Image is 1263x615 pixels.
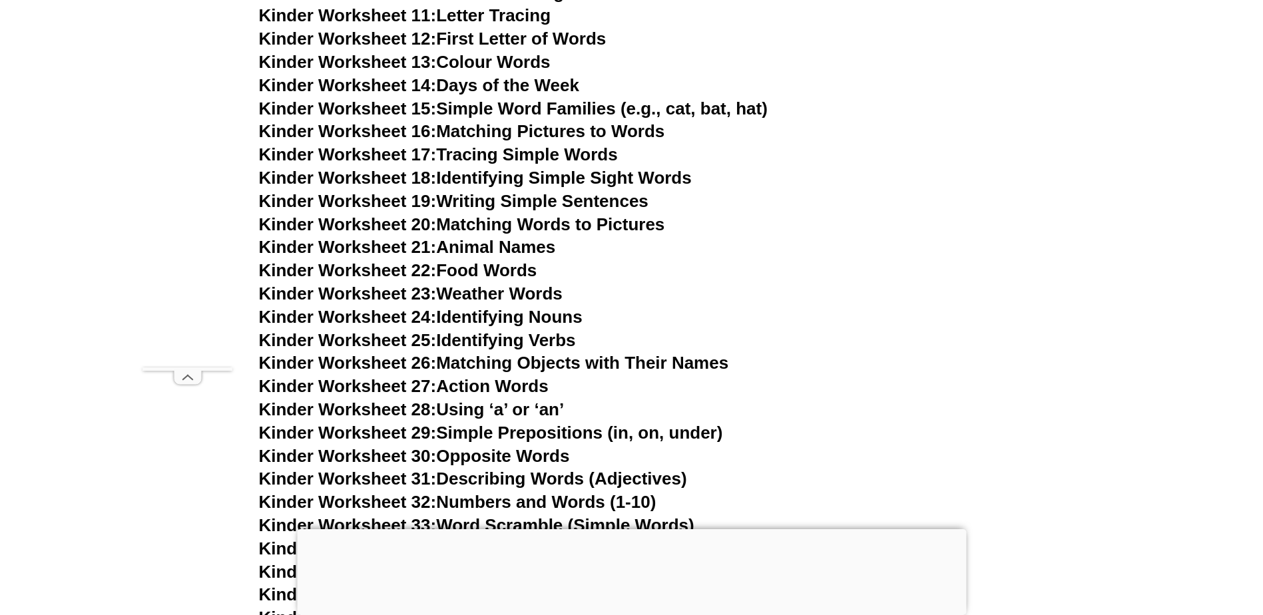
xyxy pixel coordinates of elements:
a: Kinder Worksheet 36:Identifying Common Words [259,584,662,604]
a: Kinder Worksheet 29:Simple Prepositions (in, on, under) [259,423,723,443]
span: Kinder Worksheet 36: [259,584,437,604]
span: Kinder Worksheet 25: [259,330,437,350]
span: Kinder Worksheet 13: [259,52,437,72]
span: Kinder Worksheet 34: [259,538,437,558]
span: Kinder Worksheet 19: [259,191,437,211]
span: Kinder Worksheet 27: [259,376,437,396]
span: Kinder Worksheet 24: [259,307,437,327]
a: Kinder Worksheet 23:Weather Words [259,284,563,304]
a: Kinder Worksheet 34:Capital Letters at the Start of Sentences [259,538,764,558]
span: Kinder Worksheet 32: [259,492,437,512]
a: Kinder Worksheet 17:Tracing Simple Words [259,144,618,164]
span: Kinder Worksheet 30: [259,446,437,466]
a: Kinder Worksheet 20:Matching Words to Pictures [259,214,665,234]
a: Kinder Worksheet 32:Numbers and Words (1-10) [259,492,656,512]
a: Kinder Worksheet 30:Opposite Words [259,446,570,466]
span: Kinder Worksheet 28: [259,399,437,419]
a: Kinder Worksheet 27:Action Words [259,376,549,396]
a: Kinder Worksheet 24:Identifying Nouns [259,307,583,327]
a: Kinder Worksheet 33:Word Scramble (Simple Words) [259,515,694,535]
span: Kinder Worksheet 15: [259,99,437,118]
a: Kinder Worksheet 26:Matching Objects with Their Names [259,353,729,373]
a: Kinder Worksheet 11:Letter Tracing [259,5,551,25]
a: Kinder Worksheet 35:End Punctuation (Full Stop, Question [PERSON_NAME]) [259,562,899,582]
a: Kinder Worksheet 25:Identifying Verbs [259,330,576,350]
a: Kinder Worksheet 19:Writing Simple Sentences [259,191,648,211]
a: Kinder Worksheet 21:Animal Names [259,237,556,257]
a: Kinder Worksheet 18:Identifying Simple Sight Words [259,168,692,188]
span: Kinder Worksheet 31: [259,469,437,489]
iframe: Advertisement [142,31,232,367]
a: Kinder Worksheet 15:Simple Word Families (e.g., cat, bat, hat) [259,99,768,118]
a: Kinder Worksheet 22:Food Words [259,260,537,280]
iframe: Chat Widget [1041,465,1263,615]
span: Kinder Worksheet 26: [259,353,437,373]
span: Kinder Worksheet 14: [259,75,437,95]
span: Kinder Worksheet 21: [259,237,437,257]
a: Kinder Worksheet 12:First Letter of Words [259,29,607,49]
iframe: Advertisement [297,529,966,612]
a: Kinder Worksheet 28:Using ‘a’ or ‘an’ [259,399,565,419]
span: Kinder Worksheet 23: [259,284,437,304]
span: Kinder Worksheet 22: [259,260,437,280]
span: Kinder Worksheet 35: [259,562,437,582]
a: Kinder Worksheet 13:Colour Words [259,52,551,72]
a: Kinder Worksheet 31:Describing Words (Adjectives) [259,469,687,489]
a: Kinder Worksheet 16:Matching Pictures to Words [259,121,665,141]
span: Kinder Worksheet 33: [259,515,437,535]
span: Kinder Worksheet 16: [259,121,437,141]
span: Kinder Worksheet 17: [259,144,437,164]
span: Kinder Worksheet 12: [259,29,437,49]
span: Kinder Worksheet 29: [259,423,437,443]
span: Kinder Worksheet 18: [259,168,437,188]
span: Kinder Worksheet 11: [259,5,437,25]
span: Kinder Worksheet 20: [259,214,437,234]
a: Kinder Worksheet 14:Days of the Week [259,75,579,95]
